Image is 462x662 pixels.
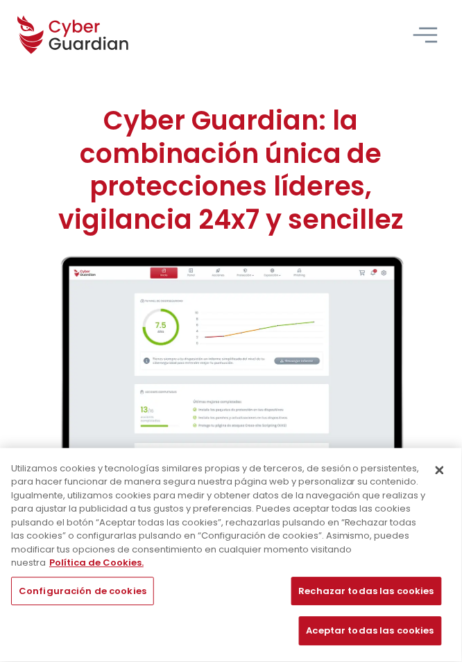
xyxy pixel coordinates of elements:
[28,256,434,487] img: cyberguardian-home
[49,557,144,570] a: Más información sobre su privacidad, se abre en una nueva pestaña
[425,455,455,486] button: Cerrar
[11,462,428,570] div: Utilizamos cookies y tecnologías similares propias y de terceros, de sesión o persistentes, para ...
[11,577,154,607] button: Configuración de cookies, Abre el cuadro de diálogo del centro de preferencias.
[28,104,434,236] h1: Cyber Guardian: la combinación única de protecciones líderes, vigilancia 24x7 y sencillez
[291,577,442,607] button: Rechazar todas las cookies
[299,617,442,646] button: Aceptar todas las cookies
